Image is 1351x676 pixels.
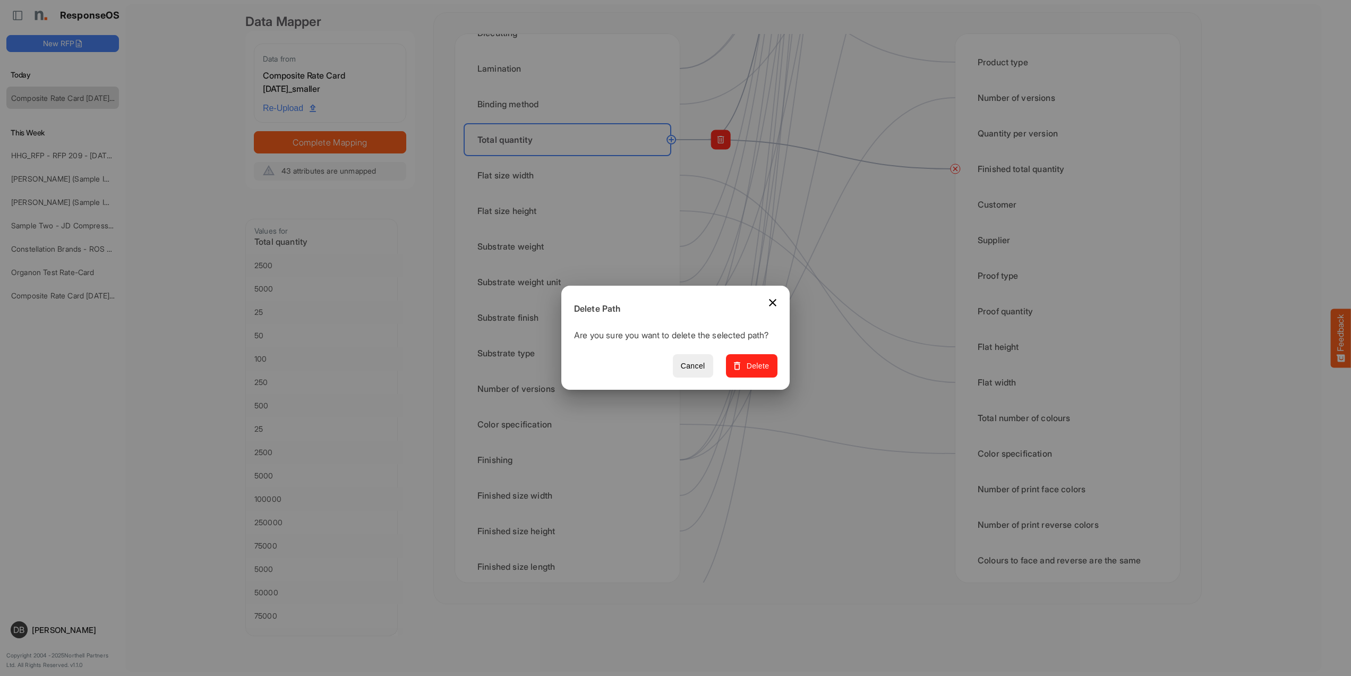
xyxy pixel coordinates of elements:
[574,329,769,346] p: Are you sure you want to delete the selected path?
[760,290,785,315] button: Close dialog
[734,360,769,373] span: Delete
[681,360,705,373] span: Cancel
[574,302,769,316] h6: Delete Path
[726,354,777,378] button: Delete
[673,354,713,378] button: Cancel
